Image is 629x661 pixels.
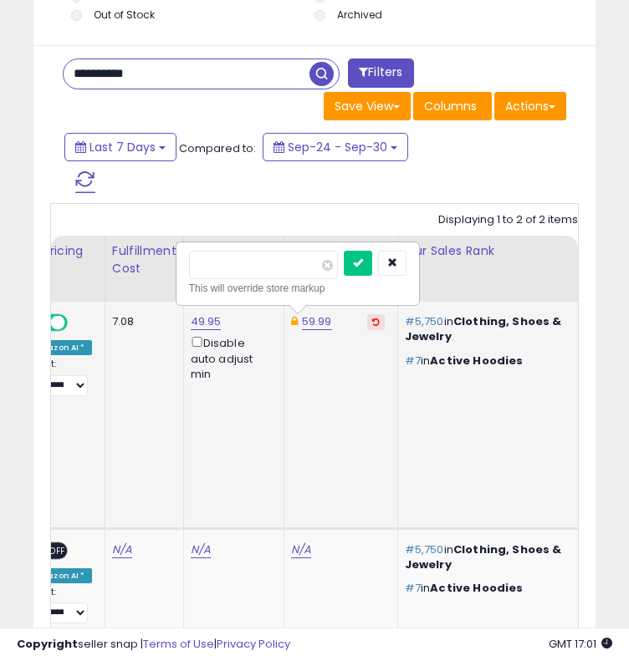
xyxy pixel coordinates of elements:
a: N/A [291,542,311,558]
span: #5,750 [405,313,444,329]
a: Privacy Policy [217,636,290,652]
span: Active Hoodies [430,353,523,369]
a: N/A [112,542,132,558]
strong: Copyright [17,636,78,652]
span: Clothing, Shoes & Jewelry [405,313,562,344]
span: OFF [44,543,71,557]
button: Sep-24 - Sep-30 [263,133,408,161]
p: in [405,314,569,344]
span: 2025-10-8 17:01 GMT [549,636,612,652]
span: Compared to: [179,140,256,156]
div: 7.08 [112,314,171,329]
span: #7 [405,353,421,369]
a: N/A [191,542,211,558]
div: seller snap | | [17,637,290,653]
span: Clothing, Shoes & Jewelry [405,542,562,572]
span: Last 7 Days [89,139,156,155]
div: Fulfillment Cost [112,242,176,277]
p: in [405,542,569,572]
div: Preset: [27,358,92,396]
p: in [405,581,569,596]
a: 59.99 [302,313,332,330]
div: Amazon AI * [27,568,92,583]
button: Filters [348,58,413,88]
div: Amazon AI * [27,340,92,355]
button: Last 7 Days [64,133,176,161]
label: Out of Stock [94,8,155,22]
div: Preset: [27,587,92,624]
span: #5,750 [405,542,444,557]
label: Archived [337,8,382,22]
div: Repricing [27,242,98,260]
button: Actions [494,92,566,120]
div: Displaying 1 to 2 of 2 items [438,212,578,228]
span: Columns [424,98,477,114]
span: Sep-24 - Sep-30 [288,139,387,155]
div: This will override store markup [189,280,407,297]
a: Terms of Use [143,636,214,652]
div: Disable auto adjust min [191,333,271,382]
div: Cur Sales Rank [405,242,575,260]
span: Active Hoodies [430,580,523,596]
a: 49.95 [191,313,222,330]
p: in [405,353,569,369]
button: Columns [413,92,492,120]
button: Save View [324,92,411,120]
span: OFF [65,316,92,330]
span: #7 [405,580,421,596]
